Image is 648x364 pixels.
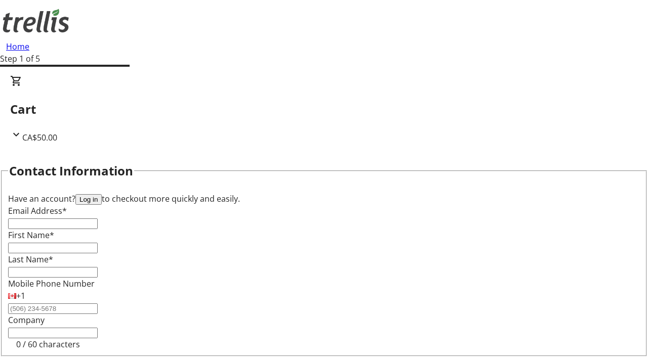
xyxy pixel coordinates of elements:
label: First Name* [8,230,54,241]
div: Have an account? to checkout more quickly and easily. [8,193,640,205]
label: Mobile Phone Number [8,278,95,289]
label: Last Name* [8,254,53,265]
label: Email Address* [8,205,67,216]
span: CA$50.00 [22,132,57,143]
input: (506) 234-5678 [8,303,98,314]
h2: Cart [10,100,638,118]
h2: Contact Information [9,162,133,180]
tr-character-limit: 0 / 60 characters [16,339,80,350]
button: Log in [75,194,102,205]
div: CartCA$50.00 [10,75,638,144]
label: Company [8,314,45,326]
